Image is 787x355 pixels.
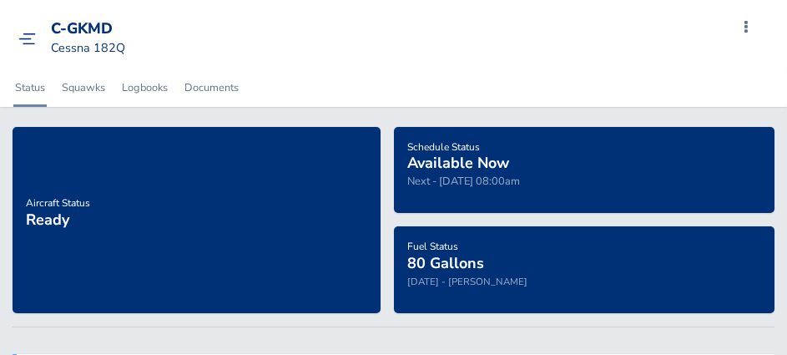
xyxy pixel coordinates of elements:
[407,153,509,173] span: Available Now
[18,33,36,45] img: menu_img
[407,135,509,174] a: Schedule StatusAvailable Now
[13,69,47,106] a: Status
[26,210,69,230] span: Ready
[26,196,90,210] span: Aircraft Status
[407,174,520,189] span: Next - [DATE] 08:00am
[51,20,171,38] div: C-GKMD
[120,69,169,106] a: Logbooks
[407,275,527,288] small: [DATE] - [PERSON_NAME]
[407,140,480,154] span: Schedule Status
[51,39,125,56] small: Cessna 182Q
[60,69,107,106] a: Squawks
[407,240,458,253] span: Fuel Status
[407,253,484,273] span: 80 Gallons
[183,69,240,106] a: Documents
